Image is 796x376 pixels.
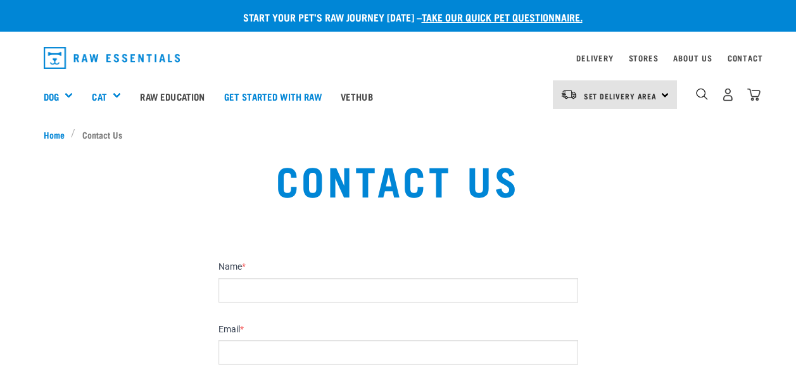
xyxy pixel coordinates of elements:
img: home-icon-1@2x.png [696,88,708,100]
a: Dog [44,89,59,104]
h1: Contact Us [156,156,641,202]
nav: dropdown navigation [34,42,763,74]
a: Vethub [331,71,382,122]
a: Cat [92,89,106,104]
label: Email [218,324,578,335]
a: Stores [629,56,659,60]
img: user.png [721,88,735,101]
img: Raw Essentials Logo [44,47,180,69]
a: Contact [728,56,763,60]
a: Raw Education [130,71,214,122]
span: Set Delivery Area [584,94,657,98]
label: Name [218,261,578,273]
a: Home [44,128,72,141]
a: About Us [673,56,712,60]
img: home-icon@2x.png [747,88,761,101]
nav: breadcrumbs [44,128,753,141]
span: Home [44,128,65,141]
a: Delivery [576,56,613,60]
a: Get started with Raw [215,71,331,122]
a: take our quick pet questionnaire. [422,14,583,20]
img: van-moving.png [560,89,578,100]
